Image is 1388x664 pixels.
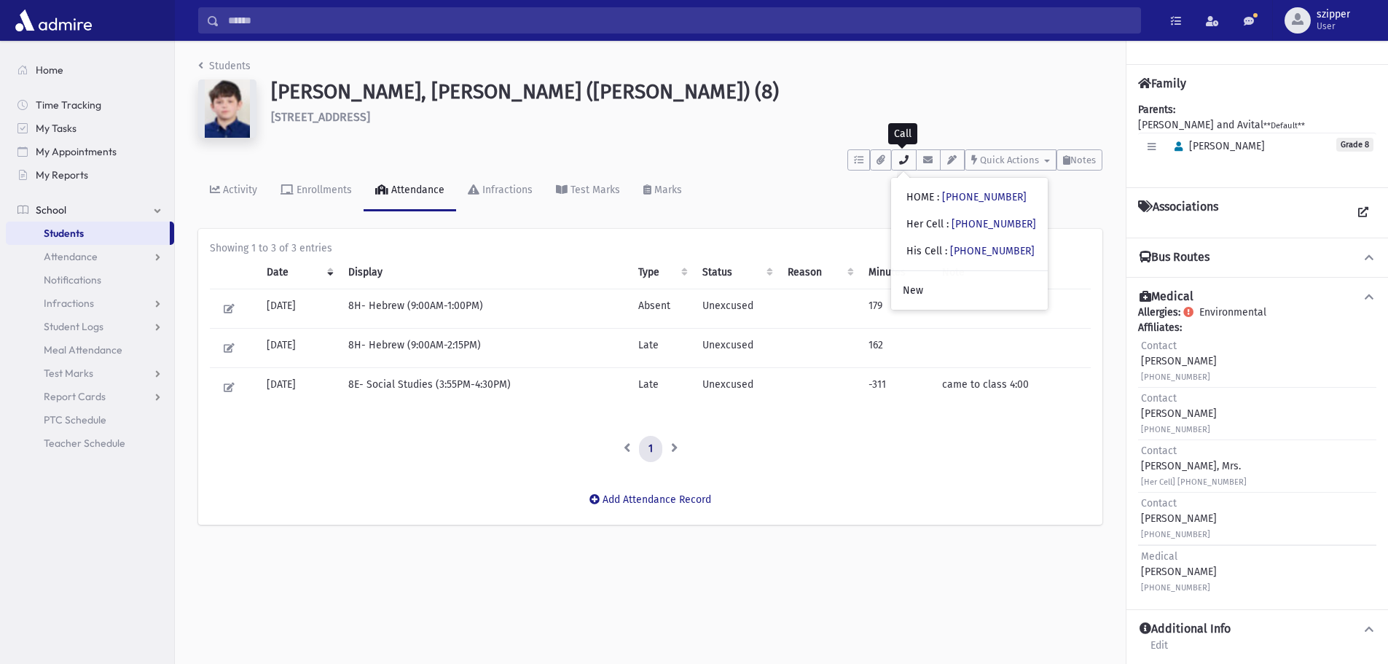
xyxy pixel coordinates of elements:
[694,368,779,407] td: Unexcused
[340,329,630,368] td: 8H- Hebrew (9:00AM-2:15PM)
[258,368,340,407] td: [DATE]
[294,184,352,196] div: Enrollments
[1070,155,1096,165] span: Notes
[568,184,620,196] div: Test Marks
[694,256,779,289] th: Status: activate to sort column ascending
[630,368,694,407] td: Late
[340,368,630,407] td: 8E- Social Studies (3:55PM-4:30PM)
[36,203,66,216] span: School
[1141,340,1177,352] span: Contact
[1317,20,1350,32] span: User
[6,292,174,315] a: Infractions
[271,110,1102,124] h6: [STREET_ADDRESS]
[258,329,340,368] td: [DATE]
[36,145,117,158] span: My Appointments
[933,368,1091,407] td: came to class 4:00
[44,390,106,403] span: Report Cards
[1141,496,1217,542] div: [PERSON_NAME]
[258,256,340,289] th: Date: activate to sort column ascending
[946,218,949,230] span: :
[340,289,630,329] td: 8H- Hebrew (9:00AM-1:00PM)
[456,171,544,211] a: Infractions
[860,256,933,289] th: Minutes
[630,256,694,289] th: Type: activate to sort column ascending
[6,362,174,385] a: Test Marks
[36,122,77,135] span: My Tasks
[6,117,174,140] a: My Tasks
[6,245,174,268] a: Attendance
[6,338,174,362] a: Meal Attendance
[639,436,662,462] a: 1
[1138,250,1376,265] button: Bus Routes
[340,256,630,289] th: Display
[1141,445,1177,457] span: Contact
[580,487,721,513] button: Add Attendance Record
[44,250,98,263] span: Attendance
[651,184,682,196] div: Marks
[1317,9,1350,20] span: szipper
[44,343,122,356] span: Meal Attendance
[1141,477,1247,487] small: [Her Cell] [PHONE_NUMBER]
[1141,392,1177,405] span: Contact
[479,184,533,196] div: Infractions
[1141,549,1217,595] div: [PERSON_NAME]
[544,171,632,211] a: Test Marks
[860,289,933,329] td: 179
[219,298,240,319] button: Edit
[942,191,1027,203] a: [PHONE_NUMBER]
[891,277,1048,304] a: New
[220,184,257,196] div: Activity
[1138,622,1376,637] button: Additional Info
[6,315,174,338] a: Student Logs
[1140,622,1231,637] h4: Additional Info
[198,60,251,72] a: Students
[945,245,947,257] span: :
[1141,583,1210,593] small: [PHONE_NUMBER]
[44,367,93,380] span: Test Marks
[258,289,340,329] td: [DATE]
[980,155,1039,165] span: Quick Actions
[36,98,101,112] span: Time Tracking
[198,171,269,211] a: Activity
[271,79,1102,104] h1: [PERSON_NAME], [PERSON_NAME] ([PERSON_NAME]) (8)
[694,289,779,329] td: Unexcused
[1350,200,1376,226] a: View all Associations
[219,377,240,398] button: Edit
[36,168,88,181] span: My Reports
[694,329,779,368] td: Unexcused
[1140,289,1193,305] h4: Medical
[6,268,174,292] a: Notifications
[44,297,94,310] span: Infractions
[888,123,917,144] div: Call
[1138,321,1182,334] b: Affiliates:
[1141,497,1177,509] span: Contact
[1141,338,1217,384] div: [PERSON_NAME]
[1141,391,1217,437] div: [PERSON_NAME]
[44,413,106,426] span: PTC Schedule
[6,385,174,408] a: Report Cards
[210,241,1091,256] div: Showing 1 to 3 of 3 entries
[1138,102,1376,176] div: [PERSON_NAME] and Avital
[44,273,101,286] span: Notifications
[1141,550,1177,563] span: Medical
[1138,77,1186,90] h4: Family
[1056,149,1102,171] button: Notes
[219,337,240,359] button: Edit
[44,227,84,240] span: Students
[1150,637,1169,663] a: Edit
[1138,306,1180,319] b: Allergies:
[1141,372,1210,382] small: [PHONE_NUMBER]
[965,149,1056,171] button: Quick Actions
[952,218,1036,230] a: [PHONE_NUMBER]
[6,93,174,117] a: Time Tracking
[6,163,174,187] a: My Reports
[906,216,1036,232] div: Her Cell
[906,190,1027,205] div: HOME
[1141,530,1210,539] small: [PHONE_NUMBER]
[364,171,456,211] a: Attendance
[6,222,170,245] a: Students
[44,437,125,450] span: Teacher Schedule
[1138,289,1376,305] button: Medical
[630,289,694,329] td: Absent
[906,243,1035,259] div: His Cell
